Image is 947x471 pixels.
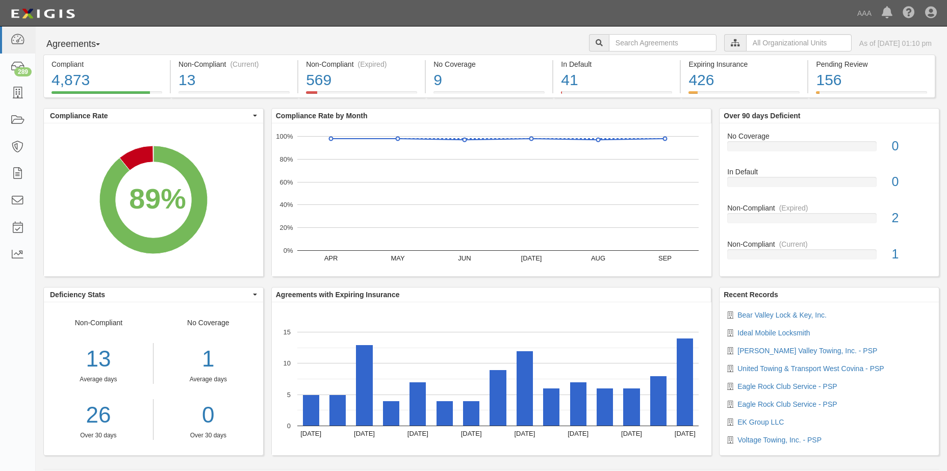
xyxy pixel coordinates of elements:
div: 1 [161,343,255,375]
a: Eagle Rock Club Service - PSP [737,400,837,408]
div: 0 [884,173,939,191]
div: Non-Compliant [720,203,939,213]
text: [DATE] [521,254,542,262]
div: (Current) [779,239,808,249]
a: AAA [852,3,877,23]
text: [DATE] [514,430,535,437]
a: United Towing & Transport West Covina - PSP [737,364,884,373]
text: APR [324,254,338,262]
text: SEP [658,254,672,262]
div: 569 [306,69,417,91]
svg: A chart. [272,302,711,455]
svg: A chart. [44,123,263,276]
text: 15 [283,328,290,336]
b: Over 90 days Deficient [724,112,800,120]
div: No Coverage [153,318,263,440]
b: Agreements with Expiring Insurance [276,291,400,299]
i: Help Center - Complianz [903,7,915,19]
a: 0 [161,399,255,431]
text: 100% [276,133,293,140]
text: [DATE] [675,430,696,437]
div: 156 [816,69,927,91]
text: 20% [279,224,293,231]
div: No Coverage [720,131,939,141]
div: (Current) [230,59,259,69]
div: 89% [129,179,186,220]
text: [DATE] [568,430,588,437]
text: 60% [279,178,293,186]
div: No Coverage [433,59,545,69]
b: Recent Records [724,291,778,299]
a: In Default0 [727,167,931,203]
div: 1 [884,245,939,264]
text: 5 [287,390,291,398]
a: Expiring Insurance426 [681,91,807,99]
div: 13 [178,69,290,91]
button: Deficiency Stats [44,287,263,302]
span: Compliance Rate [50,111,250,121]
text: AUG [591,254,605,262]
a: Bear Valley Lock & Key, Inc. [737,311,827,319]
button: Agreements [43,34,120,55]
text: [DATE] [354,430,375,437]
a: Non-Compliant(Expired)569 [298,91,425,99]
a: Compliant4,873 [43,91,170,99]
div: 426 [688,69,800,91]
input: Search Agreements [609,34,716,51]
text: 10 [283,359,290,367]
div: 41 [561,69,672,91]
text: JUN [458,254,471,262]
div: 13 [44,343,153,375]
a: Ideal Mobile Locksmith [737,329,810,337]
div: 0 [884,137,939,155]
a: Non-Compliant(Expired)2 [727,203,931,239]
a: Voltage Towing, Inc. - PSP [737,436,822,444]
div: Non-Compliant (Current) [178,59,290,69]
text: [DATE] [407,430,428,437]
button: Compliance Rate [44,109,263,123]
input: All Organizational Units [746,34,852,51]
a: In Default41 [553,91,680,99]
div: Non-Compliant (Expired) [306,59,417,69]
div: Pending Review [816,59,927,69]
div: (Expired) [779,203,808,213]
text: [DATE] [460,430,481,437]
text: 40% [279,201,293,208]
a: [PERSON_NAME] Valley Towing, Inc. - PSP [737,347,877,355]
a: 26 [44,399,153,431]
text: 0 [287,422,291,430]
div: Over 30 days [44,431,153,440]
img: logo-5460c22ac91f19d4615b14bd174203de0afe785f0fc80cf4dbbc73dc1793850b.png [8,5,78,23]
a: Non-Compliant(Current)1 [727,239,931,268]
div: In Default [720,167,939,177]
a: Non-Compliant(Current)13 [171,91,297,99]
a: Pending Review156 [808,91,935,99]
div: (Expired) [358,59,387,69]
div: 9 [433,69,545,91]
a: EK Group LLC [737,418,784,426]
svg: A chart. [272,123,711,276]
div: Average days [44,375,153,384]
div: Non-Compliant [44,318,153,440]
span: Deficiency Stats [50,290,250,300]
div: 4,873 [52,69,162,91]
div: Compliant [52,59,162,69]
a: No Coverage9 [426,91,552,99]
div: 2 [884,209,939,227]
text: MAY [391,254,405,262]
a: Eagle Rock Club Service - PSP [737,382,837,390]
div: Expiring Insurance [688,59,800,69]
div: Over 30 days [161,431,255,440]
text: 0% [283,247,293,254]
div: Average days [161,375,255,384]
div: In Default [561,59,672,69]
b: Compliance Rate by Month [276,112,368,120]
text: 80% [279,155,293,163]
a: No Coverage0 [727,131,931,167]
text: [DATE] [300,430,321,437]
